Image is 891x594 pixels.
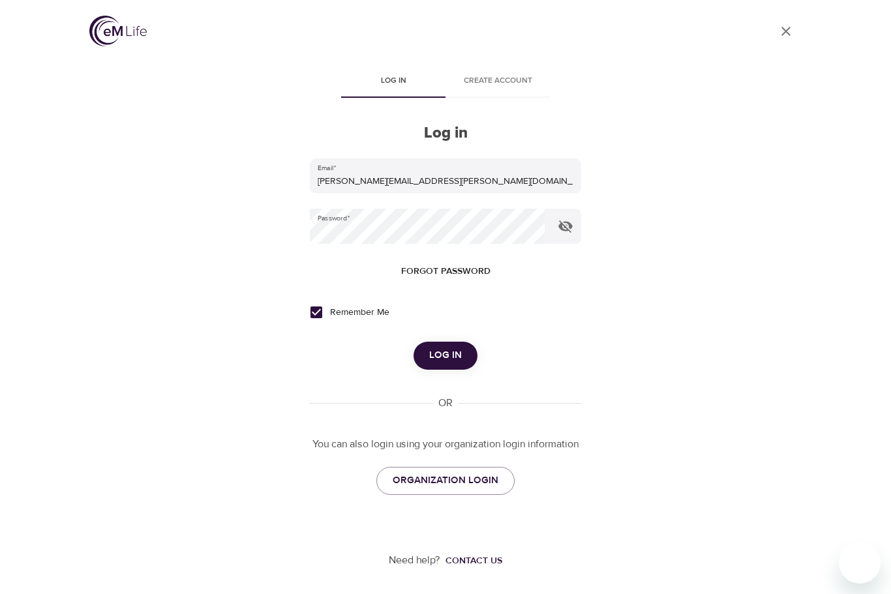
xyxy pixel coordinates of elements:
div: Contact us [445,554,502,567]
h2: Log in [310,124,581,143]
a: Contact us [440,554,502,567]
img: logo [89,16,147,46]
span: Forgot password [401,263,491,280]
a: close [770,16,802,47]
span: Create account [453,74,542,88]
span: Log in [349,74,438,88]
button: Forgot password [396,260,496,284]
span: Log in [429,347,462,364]
p: You can also login using your organization login information [310,437,581,452]
p: Need help? [389,553,440,568]
a: ORGANIZATION LOGIN [376,467,515,494]
button: Log in [414,342,477,369]
span: ORGANIZATION LOGIN [393,472,498,489]
div: disabled tabs example [310,67,581,98]
div: OR [433,396,458,411]
iframe: Button to launch messaging window [839,542,881,584]
span: Remember Me [330,306,389,319]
